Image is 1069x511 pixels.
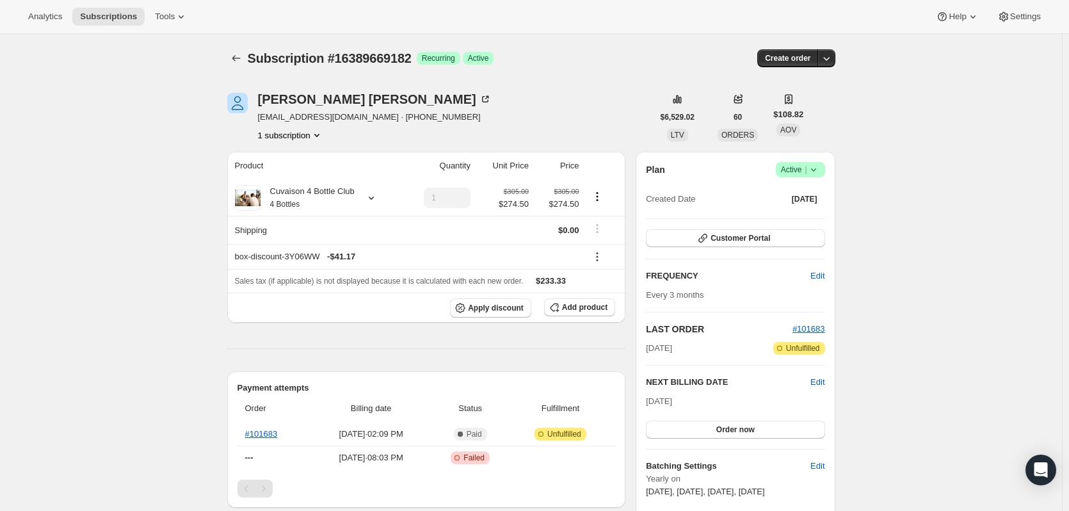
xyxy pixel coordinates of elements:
span: Every 3 months [646,290,703,300]
div: [PERSON_NAME] [PERSON_NAME] [258,93,492,106]
span: Active [781,163,820,176]
span: [DATE] [646,342,672,355]
span: $0.00 [558,225,579,235]
th: Shipping [227,216,402,244]
span: Apply discount [468,303,524,313]
span: Billing date [315,402,428,415]
span: Fulfillment [513,402,608,415]
div: Cuvaison 4 Bottle Club [261,185,355,211]
span: Add product [562,302,607,312]
span: Edit [810,460,824,473]
span: $233.33 [536,276,566,286]
button: Create order [757,49,818,67]
span: $108.82 [773,108,803,121]
button: Edit [803,266,832,286]
span: Unfulfilled [786,343,820,353]
span: ORDERS [721,131,754,140]
span: Recurring [422,53,455,63]
span: | [805,165,807,175]
h2: FREQUENCY [646,270,810,282]
h2: Plan [646,163,665,176]
th: Unit Price [474,152,533,180]
span: Paid [467,429,482,439]
button: Edit [810,376,824,389]
button: Settings [990,8,1049,26]
span: Subscription #16389669182 [248,51,412,65]
h6: Batching Settings [646,460,810,473]
span: LTV [671,131,684,140]
button: #101683 [792,323,825,336]
span: $274.50 [536,198,579,211]
th: Order [237,394,311,423]
span: Stephanie Dubin [227,93,248,113]
button: Subscriptions [72,8,145,26]
button: Product actions [258,129,323,142]
span: --- [245,453,253,462]
th: Quantity [402,152,474,180]
span: AOV [780,126,796,134]
button: Help [928,8,986,26]
span: Yearly on [646,473,824,485]
span: Customer Portal [711,233,770,243]
h2: Payment attempts [237,382,616,394]
a: #101683 [792,324,825,334]
small: $305.00 [504,188,529,195]
button: Subscriptions [227,49,245,67]
th: Product [227,152,402,180]
a: #101683 [245,429,278,439]
button: [DATE] [784,190,825,208]
div: box-discount-3Y06WW [235,250,579,263]
div: Open Intercom Messenger [1025,455,1056,485]
span: [DATE] [792,194,817,204]
span: Order now [716,425,755,435]
button: Edit [803,456,832,476]
span: Edit [810,270,824,282]
button: $6,529.02 [653,108,702,126]
span: [DATE], [DATE], [DATE], [DATE] [646,487,764,496]
span: Analytics [28,12,62,22]
nav: Pagination [237,480,616,498]
button: Apply discount [450,298,531,318]
span: $6,529.02 [661,112,695,122]
span: Tools [155,12,175,22]
span: Subscriptions [80,12,137,22]
h2: NEXT BILLING DATE [646,376,810,389]
span: Status [435,402,506,415]
h2: LAST ORDER [646,323,792,336]
span: Unfulfilled [547,429,581,439]
small: 4 Bottles [270,200,300,209]
span: [DATE] [646,396,672,406]
span: Active [468,53,489,63]
button: Tools [147,8,195,26]
span: Create order [765,53,810,63]
button: Add product [544,298,615,316]
button: Product actions [587,190,607,204]
span: Settings [1010,12,1041,22]
span: Failed [463,453,485,463]
span: Created Date [646,193,695,206]
button: Shipping actions [587,222,607,236]
span: $274.50 [499,198,529,211]
span: Help [949,12,966,22]
span: - $41.17 [327,250,355,263]
span: [DATE] · 02:09 PM [315,428,428,441]
span: Sales tax (if applicable) is not displayed because it is calculated with each new order. [235,277,524,286]
th: Price [533,152,583,180]
button: 60 [726,108,750,126]
button: Order now [646,421,824,439]
button: Customer Portal [646,229,824,247]
span: 60 [734,112,742,122]
small: $305.00 [554,188,579,195]
span: [DATE] · 08:03 PM [315,451,428,464]
button: Analytics [20,8,70,26]
span: [EMAIL_ADDRESS][DOMAIN_NAME] · [PHONE_NUMBER] [258,111,492,124]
